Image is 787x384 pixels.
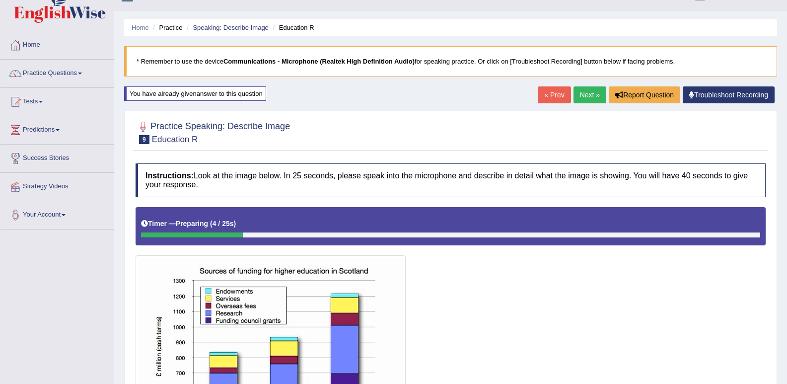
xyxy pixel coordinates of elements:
span: 9 [139,135,149,144]
button: Report Question [609,86,680,103]
li: Practice [150,23,182,32]
blockquote: * Remember to use the device for speaking practice. Or click on [Troubleshoot Recording] button b... [124,46,777,77]
b: 4 / 25s [213,220,234,228]
a: Home [0,31,114,56]
a: Strategy Videos [0,173,114,198]
small: Education R [152,135,198,144]
b: Preparing [176,220,208,228]
b: Communications - Microphone (Realtek High Definition Audio) [223,58,415,65]
a: Next » [573,86,606,103]
div: You have already given answer to this question [124,86,266,101]
a: Success Stories [0,145,114,169]
b: ( [210,220,213,228]
a: Predictions [0,116,114,141]
a: « Prev [538,86,571,103]
h2: Practice Speaking: Describe Image [136,119,290,144]
a: Practice Questions [0,60,114,84]
h4: Look at the image below. In 25 seconds, please speak into the microphone and describe in detail w... [136,163,766,197]
h5: Timer — [141,220,236,228]
li: Education R [270,23,314,32]
b: ) [234,220,236,228]
a: Tests [0,88,114,113]
a: Your Account [0,201,114,226]
a: Troubleshoot Recording [683,86,775,103]
b: Instructions: [145,171,194,180]
a: Speaking: Describe Image [193,24,268,31]
a: Home [132,24,149,31]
